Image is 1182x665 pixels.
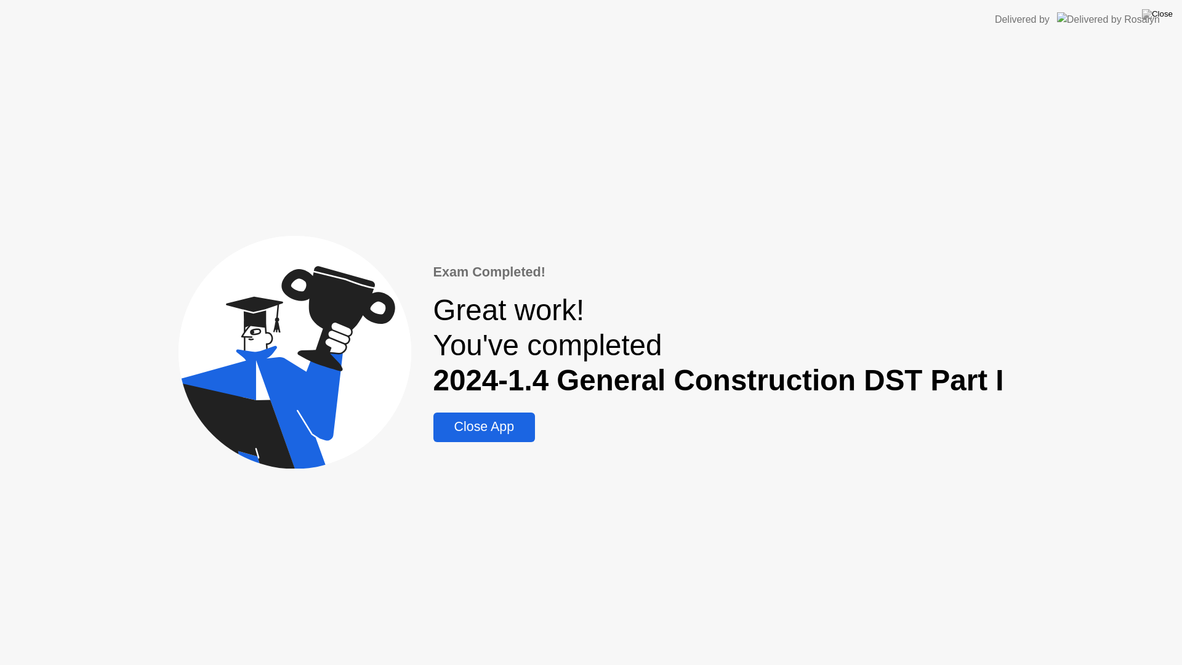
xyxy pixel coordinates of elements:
button: Close App [433,413,535,442]
img: Delivered by Rosalyn [1057,12,1160,26]
div: Exam Completed! [433,262,1004,282]
div: Delivered by [995,12,1050,27]
img: Close [1142,9,1173,19]
div: Close App [437,419,531,435]
div: Great work! You've completed [433,292,1004,398]
b: 2024-1.4 General Construction DST Part I [433,364,1004,397]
